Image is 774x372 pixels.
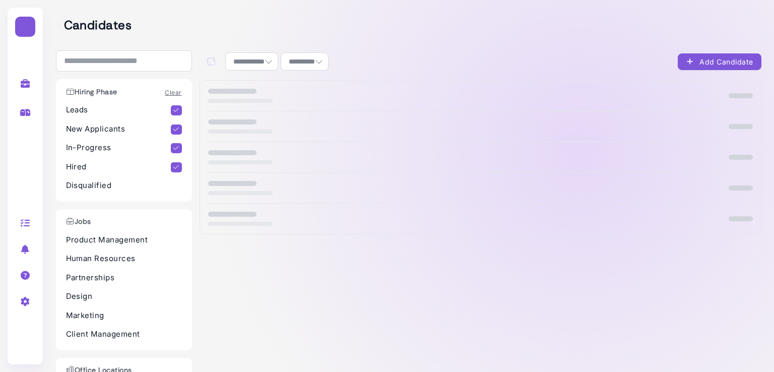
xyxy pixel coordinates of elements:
div: Add Candidate [686,56,753,67]
button: Add Candidate [678,53,761,70]
p: Marketing [66,310,182,322]
p: Disqualified [66,180,182,192]
p: Partnerships [66,272,182,284]
p: Leads [66,104,171,116]
p: Design [66,291,182,302]
h2: Candidates [64,18,761,33]
p: Human Resources [66,253,182,265]
p: Hired [66,161,171,173]
p: Product Management [66,234,182,246]
p: New Applicants [66,123,171,135]
p: Client Management [66,329,182,340]
h3: Hiring Phase [61,88,122,96]
a: Clear [165,89,181,96]
p: In-Progress [66,142,171,154]
h3: Jobs [61,217,96,226]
